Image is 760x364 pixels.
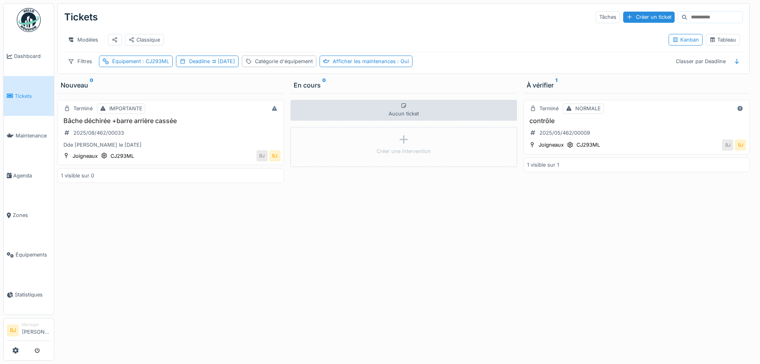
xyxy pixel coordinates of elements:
[112,58,169,65] div: Équipement
[61,172,94,179] div: 1 visible sur 0
[13,211,51,219] span: Zones
[555,80,557,90] sup: 1
[576,141,600,149] div: CJ293ML
[735,139,746,151] div: BJ
[4,155,54,195] a: Agenda
[13,172,51,179] span: Agenda
[4,36,54,76] a: Dashboard
[4,235,54,274] a: Équipements
[7,322,51,341] a: BJ Manager[PERSON_NAME]
[73,105,93,112] div: Terminé
[596,11,620,23] div: Tâches
[4,275,54,314] a: Statistiques
[290,100,517,121] div: Aucun ticket
[396,58,409,64] span: : Oui
[15,92,51,100] span: Tickets
[64,56,96,67] div: Filtres
[128,36,160,44] div: Classique
[269,150,280,161] div: BJ
[7,324,19,336] li: BJ
[111,152,134,160] div: CJ293ML
[141,58,169,64] span: : CJ293ML
[61,141,280,149] div: Dde [PERSON_NAME] le [DATE]
[22,322,51,339] li: [PERSON_NAME]
[16,251,51,259] span: Équipements
[4,195,54,235] a: Zones
[22,322,51,328] div: Manager
[4,76,54,115] a: Tickets
[322,80,326,90] sup: 0
[257,150,268,161] div: BJ
[527,161,559,169] div: 1 visible sur 1
[672,36,699,44] div: Kanban
[15,291,51,298] span: Statistiques
[73,129,124,137] div: 2025/08/462/00033
[64,7,98,28] div: Tickets
[294,80,514,90] div: En cours
[64,34,102,46] div: Modèles
[4,116,54,155] a: Maintenance
[16,132,51,139] span: Maintenance
[623,12,675,22] div: Créer un ticket
[210,58,235,64] span: [DATE]
[189,58,235,65] div: Deadline
[14,52,51,60] span: Dashboard
[377,147,431,155] div: Créer une intervention
[90,80,93,90] sup: 0
[527,80,747,90] div: À vérifier
[61,117,280,125] h3: Bâche déchirée +barre arrière cassée
[709,36,736,44] div: Tableau
[722,139,733,151] div: BJ
[672,56,729,67] div: Classer par Deadline
[73,152,98,160] div: Joigneaux
[17,8,41,32] img: Badge_color-CXgf-gQk.svg
[109,105,142,112] div: IMPORTANTE
[333,58,409,65] div: Afficher les maintenances
[255,58,313,65] div: Catégorie d'équipement
[61,80,281,90] div: Nouveau
[539,141,564,149] div: Joigneaux
[539,129,590,137] div: 2025/05/462/00009
[539,105,559,112] div: Terminé
[527,117,746,125] h3: contrôle
[575,105,601,112] div: NORMALE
